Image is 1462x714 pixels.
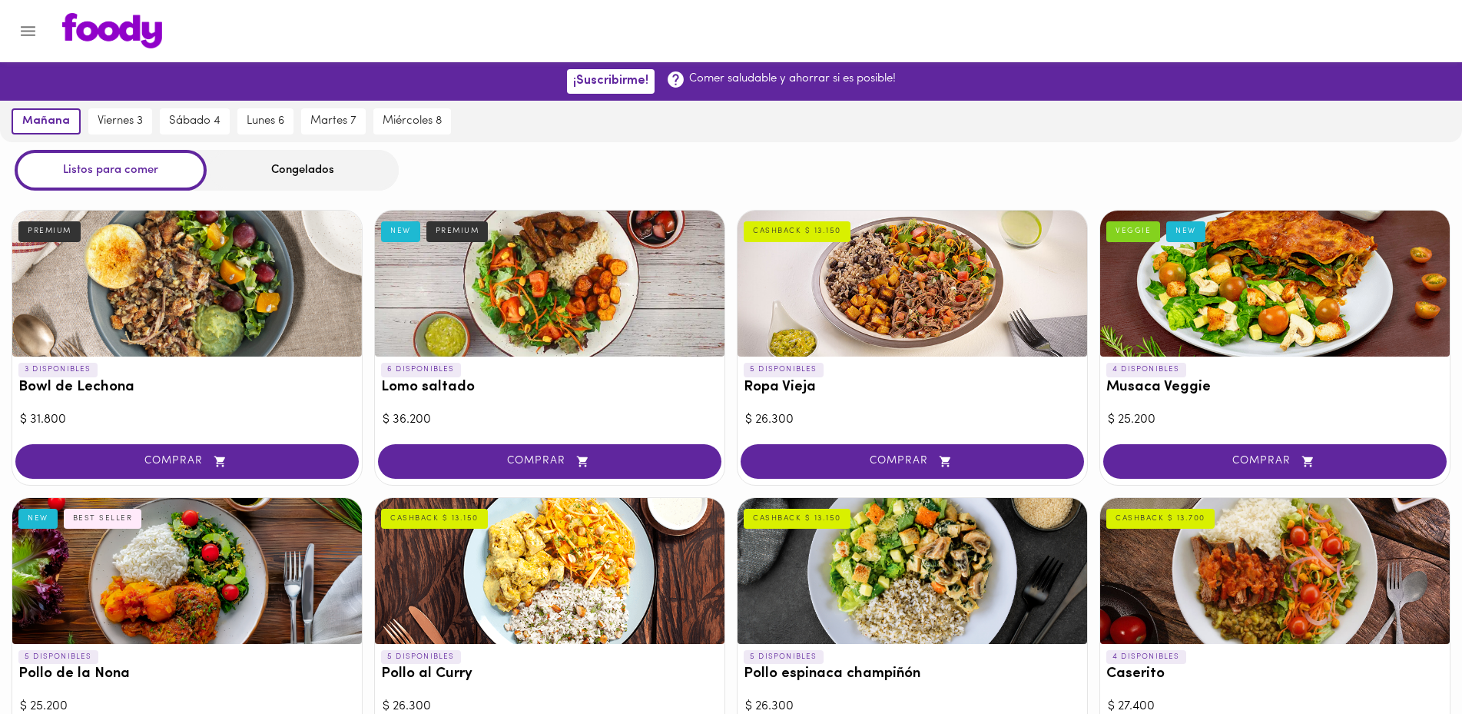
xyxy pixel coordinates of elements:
span: COMPRAR [760,455,1065,468]
div: Musaca Veggie [1100,211,1450,357]
p: 5 DISPONIBLES [18,650,98,664]
div: Pollo al Curry [375,498,724,644]
span: viernes 3 [98,115,143,128]
button: COMPRAR [378,444,721,479]
div: CASHBACK $ 13.150 [744,221,850,241]
span: COMPRAR [397,455,702,468]
span: miércoles 8 [383,115,442,128]
span: mañana [22,115,70,128]
p: Comer saludable y ahorrar si es posible! [689,71,896,87]
div: VEGGIE [1106,221,1160,241]
iframe: Messagebird Livechat Widget [1373,625,1447,699]
h3: Pollo al Curry [381,666,718,682]
button: COMPRAR [741,444,1084,479]
span: lunes 6 [247,115,284,128]
div: Pollo espinaca champiñón [738,498,1087,644]
button: viernes 3 [88,108,152,134]
img: logo.png [62,13,162,48]
h3: Musaca Veggie [1106,380,1444,396]
div: Congelados [207,150,399,191]
h3: Bowl de Lechona [18,380,356,396]
h3: Ropa Vieja [744,380,1081,396]
p: 6 DISPONIBLES [381,363,461,377]
span: martes 7 [310,115,356,128]
div: CASHBACK $ 13.150 [381,509,488,529]
button: Menu [9,12,47,50]
p: 4 DISPONIBLES [1106,650,1186,664]
div: $ 25.200 [1108,411,1442,429]
div: Pollo de la Nona [12,498,362,644]
p: 4 DISPONIBLES [1106,363,1186,377]
div: PREMIUM [426,221,489,241]
div: Bowl de Lechona [12,211,362,357]
div: $ 26.300 [745,411,1079,429]
h3: Pollo de la Nona [18,666,356,682]
div: PREMIUM [18,221,81,241]
span: sábado 4 [169,115,220,128]
div: Listos para comer [15,150,207,191]
button: COMPRAR [1103,444,1447,479]
span: ¡Suscribirme! [573,74,648,88]
h3: Pollo espinaca champiñón [744,666,1081,682]
div: Lomo saltado [375,211,724,357]
h3: Lomo saltado [381,380,718,396]
button: martes 7 [301,108,366,134]
div: Caserito [1100,498,1450,644]
p: 5 DISPONIBLES [744,650,824,664]
button: lunes 6 [237,108,293,134]
p: 3 DISPONIBLES [18,363,98,377]
div: NEW [18,509,58,529]
div: CASHBACK $ 13.150 [744,509,850,529]
button: ¡Suscribirme! [567,69,655,93]
div: CASHBACK $ 13.700 [1106,509,1215,529]
div: $ 36.200 [383,411,717,429]
button: mañana [12,108,81,134]
div: NEW [1166,221,1205,241]
span: COMPRAR [1122,455,1427,468]
div: NEW [381,221,420,241]
button: COMPRAR [15,444,359,479]
div: BEST SELLER [64,509,142,529]
button: sábado 4 [160,108,230,134]
div: $ 31.800 [20,411,354,429]
p: 5 DISPONIBLES [744,363,824,377]
h3: Caserito [1106,666,1444,682]
button: miércoles 8 [373,108,451,134]
span: COMPRAR [35,455,340,468]
p: 5 DISPONIBLES [381,650,461,664]
div: Ropa Vieja [738,211,1087,357]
